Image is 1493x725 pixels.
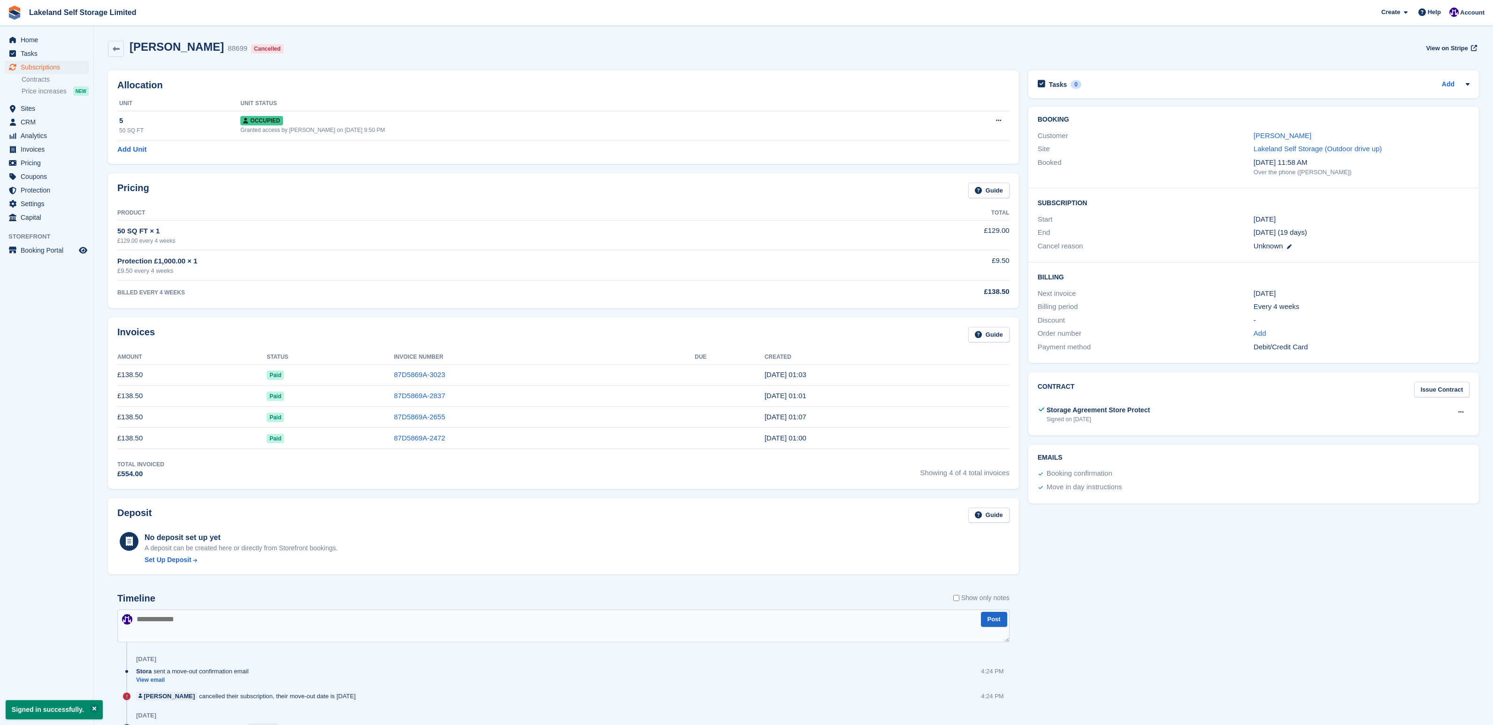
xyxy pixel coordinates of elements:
div: £9.50 every 4 weeks [117,266,794,276]
div: 50 SQ FT × 1 [117,226,794,237]
td: £138.50 [117,428,267,449]
th: Product [117,206,794,221]
div: [DATE] [136,712,156,719]
span: Stora [136,667,152,676]
div: 4:24 PM [981,667,1003,676]
td: £138.50 [117,407,267,428]
span: Capital [21,211,77,224]
div: 4:24 PM [981,692,1003,701]
th: Created [765,350,1010,365]
div: [PERSON_NAME] [144,692,195,701]
a: Add Unit [117,144,146,155]
div: [DATE] [136,656,156,663]
h2: Emails [1038,454,1470,462]
td: £138.50 [117,364,267,386]
span: Create [1381,8,1400,17]
a: menu [5,244,89,257]
span: Subscriptions [21,61,77,74]
div: Granted access by [PERSON_NAME] on [DATE] 9:50 PM [240,126,917,134]
th: Amount [117,350,267,365]
div: [DATE] 11:58 AM [1254,157,1470,168]
span: View on Stripe [1426,44,1468,53]
td: £138.50 [117,386,267,407]
a: Lakeland Self Storage (Outdoor drive up) [1254,145,1382,153]
span: Occupied [240,116,283,125]
div: [DATE] [1254,288,1470,299]
div: Set Up Deposit [145,555,191,565]
h2: Timeline [117,593,155,604]
th: Unit [117,96,240,111]
a: Guide [968,508,1010,523]
span: Settings [21,197,77,210]
div: 50 SQ FT [119,126,240,135]
span: Price increases [22,87,67,96]
div: Cancel reason [1038,241,1254,252]
a: Preview store [77,245,89,256]
div: £129.00 every 4 weeks [117,237,794,245]
div: Start [1038,214,1254,225]
h2: Subscription [1038,198,1470,207]
h2: Tasks [1049,80,1067,89]
div: Over the phone ([PERSON_NAME]) [1254,168,1470,177]
a: 87D5869A-2655 [394,413,445,421]
span: Pricing [21,156,77,170]
span: Protection [21,184,77,197]
a: 87D5869A-3023 [394,370,445,378]
div: Next invoice [1038,288,1254,299]
span: Invoices [21,143,77,156]
div: - [1254,315,1470,326]
a: menu [5,156,89,170]
span: [DATE] (19 days) [1254,228,1307,236]
a: Issue Contract [1414,382,1470,397]
th: Due [695,350,765,365]
div: Every 4 weeks [1254,301,1470,312]
time: 2025-06-03 00:00:58 UTC [765,434,806,442]
div: £138.50 [794,286,1010,297]
a: View email [136,676,253,684]
span: Sites [21,102,77,115]
div: No deposit set up yet [145,532,338,543]
span: Account [1460,8,1485,17]
td: £129.00 [794,220,1010,250]
div: sent a move-out confirmation email [136,667,253,676]
span: Paid [267,392,284,401]
img: Nick Aynsley [122,614,132,625]
div: Signed on [DATE] [1047,415,1150,424]
img: stora-icon-8386f47178a22dfd0bd8f6a31ec36ba5ce8667c1dd55bd0f319d3a0aa187defe.svg [8,6,22,20]
a: menu [5,143,89,156]
div: Customer [1038,131,1254,141]
div: Total Invoiced [117,460,164,469]
div: Discount [1038,315,1254,326]
time: 2025-07-29 00:01:52 UTC [765,392,806,400]
a: Guide [968,327,1010,342]
div: 0 [1071,80,1081,89]
a: View on Stripe [1422,40,1479,56]
span: Coupons [21,170,77,183]
div: Protection £1,000.00 × 1 [117,256,794,267]
div: NEW [73,86,89,96]
div: Booking confirmation [1047,468,1112,479]
div: Debit/Credit Card [1254,342,1470,353]
h2: Allocation [117,80,1010,91]
time: 2025-08-26 00:03:34 UTC [765,370,806,378]
a: 87D5869A-2837 [394,392,445,400]
span: Booking Portal [21,244,77,257]
a: menu [5,61,89,74]
h2: Contract [1038,382,1075,397]
div: Order number [1038,328,1254,339]
a: Price increases NEW [22,86,89,96]
a: menu [5,47,89,60]
a: Lakeland Self Storage Limited [25,5,140,20]
span: Paid [267,413,284,422]
a: Guide [968,183,1010,198]
button: Post [981,612,1007,627]
a: Add [1442,79,1455,90]
span: Home [21,33,77,46]
span: Paid [267,370,284,380]
a: 87D5869A-2472 [394,434,445,442]
span: Unknown [1254,242,1283,250]
a: Contracts [22,75,89,84]
a: [PERSON_NAME] [1254,131,1311,139]
h2: Invoices [117,327,155,342]
div: Payment method [1038,342,1254,353]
